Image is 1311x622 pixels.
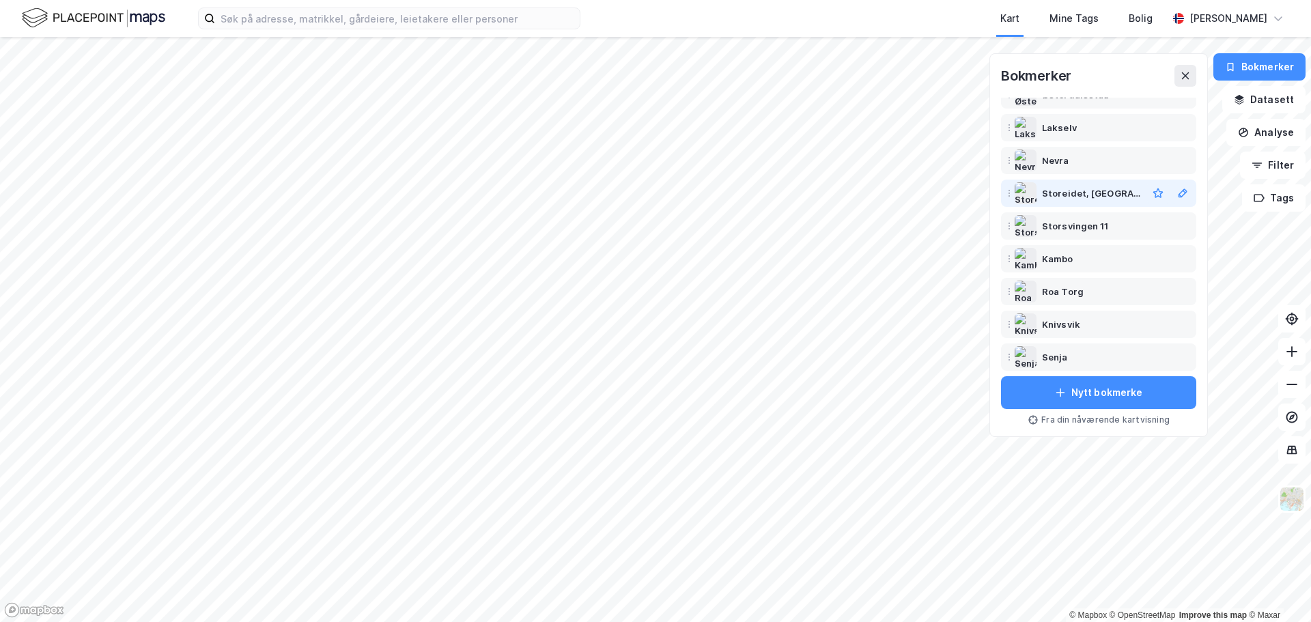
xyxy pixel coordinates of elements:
[1001,414,1196,425] div: Fra din nåværende kartvisning
[1279,486,1305,512] img: Z
[1015,182,1037,204] img: Storeidet, Leknes
[1042,316,1080,333] div: Knivsvik
[1015,346,1037,368] img: Senja
[1049,10,1099,27] div: Mine Tags
[1015,248,1037,270] img: Kambo
[1015,117,1037,139] img: Lakselv
[1189,10,1267,27] div: [PERSON_NAME]
[1042,185,1142,201] div: Storeidet, [GEOGRAPHIC_DATA]
[1069,610,1107,620] a: Mapbox
[1110,610,1176,620] a: OpenStreetMap
[1042,119,1077,136] div: Lakselv
[1129,10,1153,27] div: Bolig
[1240,152,1306,179] button: Filter
[215,8,580,29] input: Søk på adresse, matrikkel, gårdeiere, leietakere eller personer
[1015,215,1037,237] img: Storsvingen 11
[1213,53,1306,81] button: Bokmerker
[1226,119,1306,146] button: Analyse
[1000,10,1019,27] div: Kart
[1042,218,1108,234] div: Storsvingen 11
[4,602,64,618] a: Mapbox homepage
[1242,184,1306,212] button: Tags
[1015,150,1037,171] img: Nevra
[1001,376,1196,409] button: Nytt bokmerke
[1222,86,1306,113] button: Datasett
[1042,152,1069,169] div: Nevra
[1243,556,1311,622] iframe: Chat Widget
[1042,251,1073,267] div: Kambo
[1179,610,1247,620] a: Improve this map
[1042,349,1068,365] div: Senja
[1015,313,1037,335] img: Knivsvik
[22,6,165,30] img: logo.f888ab2527a4732fd821a326f86c7f29.svg
[1243,556,1311,622] div: Kontrollprogram for chat
[1042,283,1084,300] div: Roa Torg
[1001,65,1071,87] div: Bokmerker
[1015,281,1037,302] img: Roa Torg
